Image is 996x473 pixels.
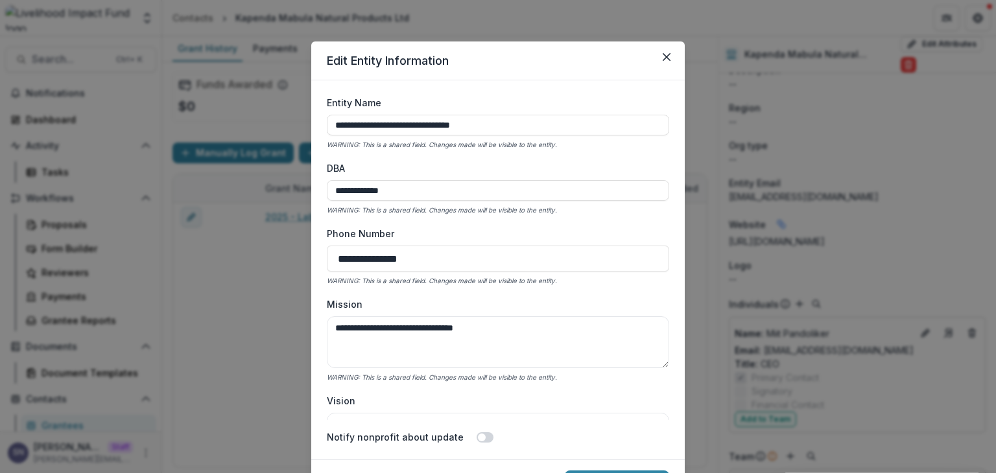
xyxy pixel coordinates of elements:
label: Notify nonprofit about update [327,430,464,444]
i: WARNING: This is a shared field. Changes made will be visible to the entity. [327,141,557,148]
label: Phone Number [327,227,661,240]
label: Entity Name [327,96,661,110]
button: Close [656,47,677,67]
label: Vision [327,394,661,408]
label: Mission [327,297,661,311]
i: WARNING: This is a shared field. Changes made will be visible to the entity. [327,206,557,214]
i: WARNING: This is a shared field. Changes made will be visible to the entity. [327,373,557,381]
header: Edit Entity Information [311,41,685,80]
i: WARNING: This is a shared field. Changes made will be visible to the entity. [327,277,557,284]
label: DBA [327,161,661,175]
